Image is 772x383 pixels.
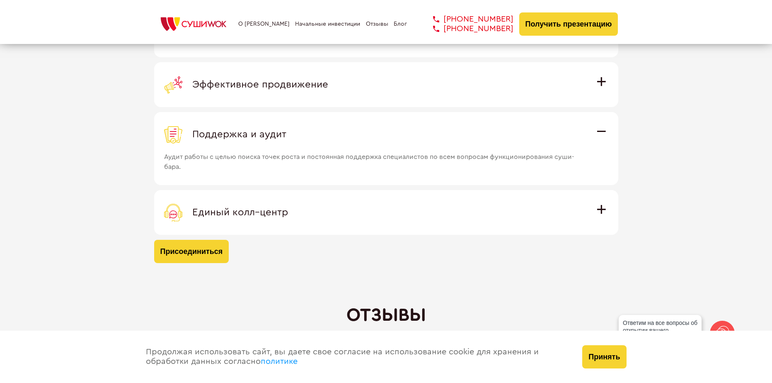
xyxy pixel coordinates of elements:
a: О [PERSON_NAME] [238,21,290,27]
a: политике [261,357,298,366]
button: Присоединиться [154,240,229,263]
span: Единый колл–центр [192,207,288,217]
button: Получить презентацию [519,12,618,36]
div: Ответим на все вопросы об открытии вашего [PERSON_NAME]! [619,315,702,346]
img: СУШИWOK [154,15,233,33]
button: Принять [582,345,626,368]
span: Эффективное продвижение [192,80,328,90]
a: Начальные инвестиции [295,21,360,27]
a: Блог [394,21,407,27]
span: Поддержка и аудит [192,129,286,139]
span: Аудит работы с целью поиска точек роста и постоянная поддержка специалистов по всем вопросам функ... [164,144,586,172]
a: [PHONE_NUMBER] [421,24,513,34]
a: Отзывы [366,21,388,27]
div: Продолжая использовать сайт, вы даете свое согласие на использование cookie для хранения и обрабо... [138,331,574,383]
a: [PHONE_NUMBER] [421,15,513,24]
